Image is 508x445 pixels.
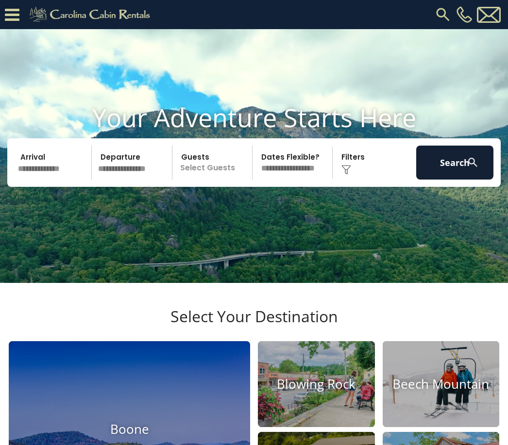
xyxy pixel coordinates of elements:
a: Beech Mountain [383,341,500,427]
img: search-regular-white.png [467,156,479,168]
img: search-regular.svg [434,6,452,23]
h4: Blowing Rock [258,377,375,392]
a: [PHONE_NUMBER] [454,6,474,23]
a: Blowing Rock [258,341,375,427]
p: Select Guests [175,146,252,180]
h3: Select Your Destination [7,307,501,341]
button: Search [416,146,493,180]
h4: Boone [9,422,250,437]
img: Khaki-logo.png [24,5,158,24]
img: filter--v1.png [341,165,351,175]
h1: Your Adventure Starts Here [7,102,501,132]
h4: Beech Mountain [383,377,500,392]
